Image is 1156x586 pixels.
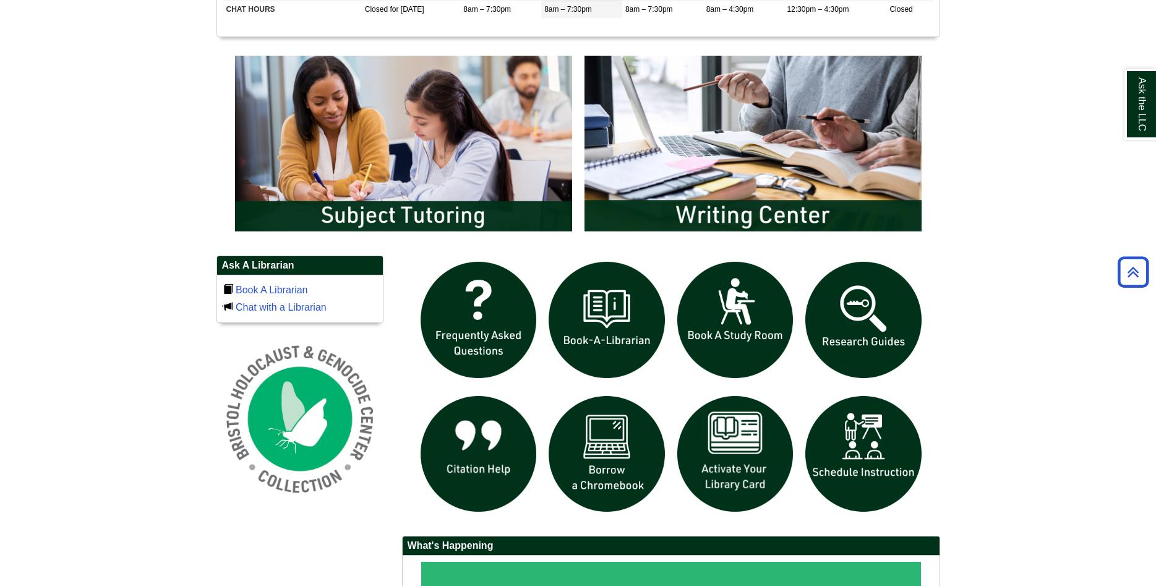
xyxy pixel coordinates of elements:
[236,285,308,295] a: Book A Librarian
[463,5,511,14] span: 8am – 7:30pm
[799,256,928,384] img: Research Guides icon links to research guides web page
[544,5,592,14] span: 8am – 7:30pm
[542,256,671,384] img: Book a Librarian icon links to book a librarian web page
[229,50,578,238] img: Subject Tutoring Information
[787,5,849,14] span: 12:30pm – 4:30pm
[706,5,754,14] span: 8am – 4:30pm
[236,302,327,312] a: Chat with a Librarian
[223,1,362,18] td: CHAT HOURS
[1113,264,1153,280] a: Back to Top
[578,50,928,238] img: Writing Center Information
[216,335,383,502] img: Holocaust and Genocide Collection
[542,390,671,519] img: Borrow a chromebook icon links to the borrow a chromebook web page
[229,50,928,243] div: slideshow
[390,5,424,14] span: for [DATE]
[671,390,800,519] img: activate Library Card icon links to form to activate student ID into library card
[414,256,543,384] img: frequently asked questions
[889,5,912,14] span: Closed
[414,256,928,524] div: slideshow
[671,256,800,384] img: book a study room icon links to book a study room web page
[365,5,388,14] span: Closed
[414,390,543,519] img: citation help icon links to citation help guide page
[217,256,383,275] h2: Ask A Librarian
[403,536,940,556] h2: What's Happening
[625,5,673,14] span: 8am – 7:30pm
[799,390,928,519] img: For faculty. Schedule Library Instruction icon links to form.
